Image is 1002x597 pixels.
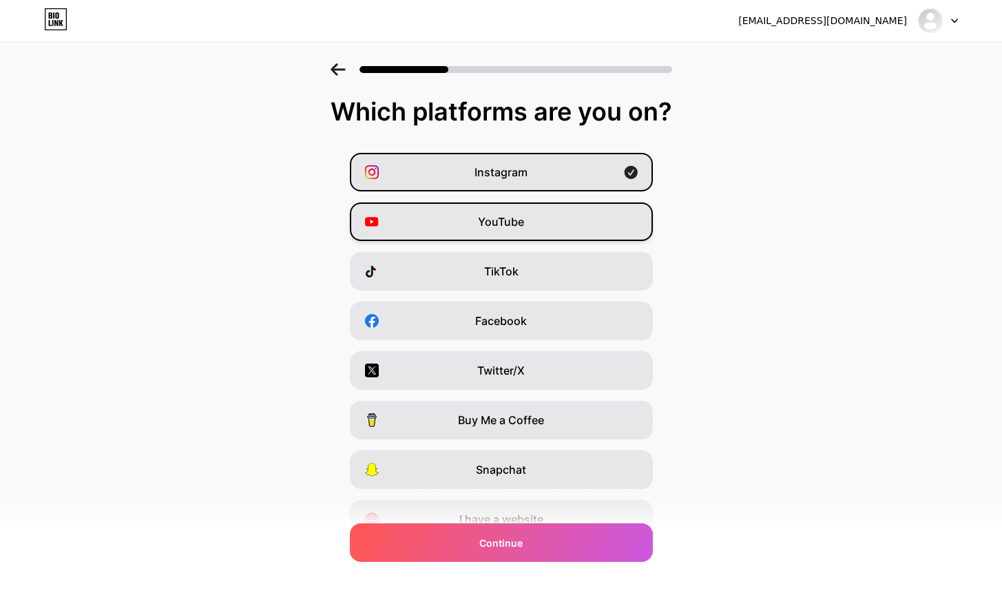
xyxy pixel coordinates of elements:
img: lirxchrd [917,8,943,34]
span: Instagram [474,164,528,180]
span: Snapchat [476,461,526,478]
span: I have a website [459,511,543,527]
div: [EMAIL_ADDRESS][DOMAIN_NAME] [738,14,907,28]
span: YouTube [478,213,524,230]
span: Facebook [475,313,527,329]
span: Buy Me a Coffee [458,412,544,428]
div: Which platforms are you on? [14,98,988,125]
span: Twitter/X [477,362,525,379]
span: Continue [479,536,523,550]
span: TikTok [484,263,519,280]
